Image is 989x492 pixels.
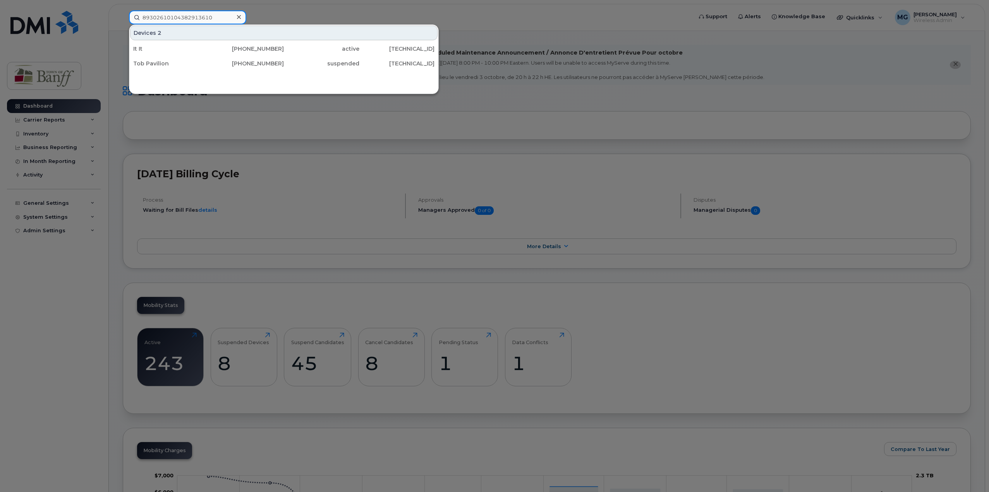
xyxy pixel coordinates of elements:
a: Tob Pavilion[PHONE_NUMBER]suspended[TECHNICAL_ID] [130,57,438,70]
div: [PHONE_NUMBER] [209,45,284,53]
div: Tob Pavilion [133,60,209,67]
div: Devices [130,26,438,40]
div: suspended [284,60,359,67]
div: [PHONE_NUMBER] [209,60,284,67]
div: [TECHNICAL_ID] [359,60,435,67]
div: It It [133,45,209,53]
a: It It[PHONE_NUMBER]active[TECHNICAL_ID] [130,42,438,56]
span: 2 [158,29,161,37]
div: active [284,45,359,53]
div: [TECHNICAL_ID] [359,45,435,53]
